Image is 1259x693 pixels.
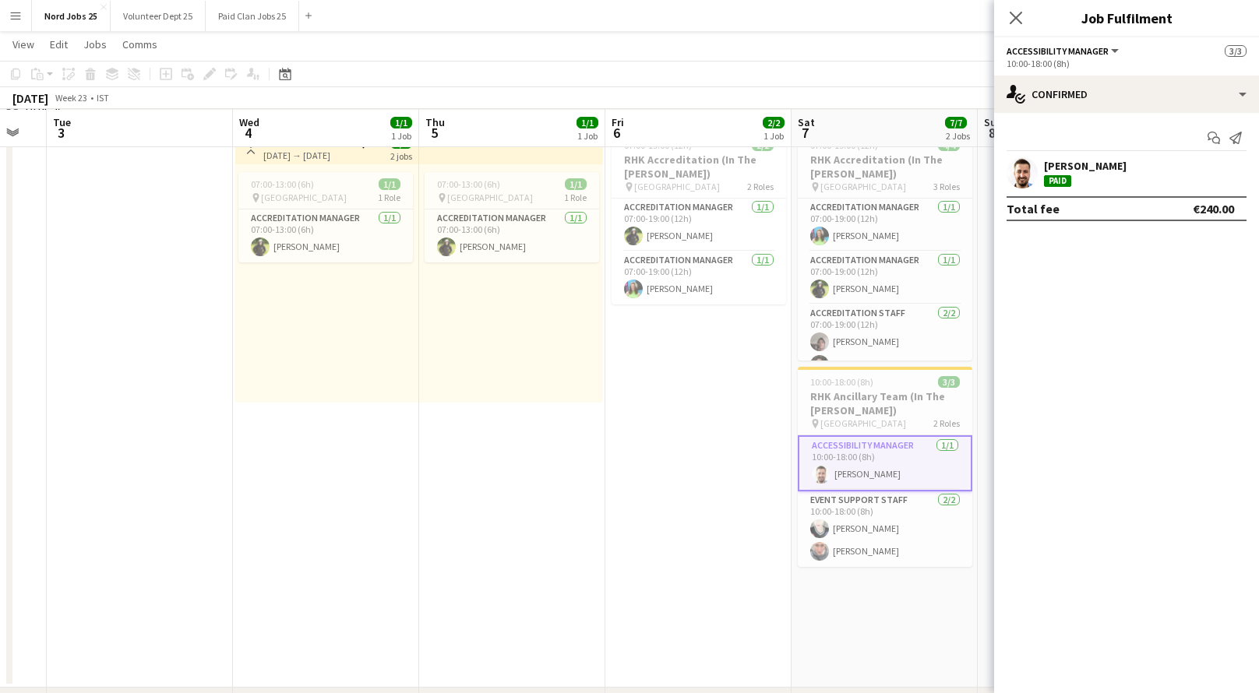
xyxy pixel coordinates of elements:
[53,115,71,129] span: Tue
[1007,45,1121,57] button: Accessibility Manager
[763,117,785,128] span: 2/2
[378,192,400,203] span: 1 Role
[238,172,413,262] app-job-card: 07:00-13:00 (6h)1/1 [GEOGRAPHIC_DATA]1 RoleAccreditation Manager1/107:00-13:00 (6h)[PERSON_NAME]
[1193,201,1234,216] div: €240.00
[994,8,1259,28] h3: Job Fulfilment
[83,37,107,51] span: Jobs
[798,199,972,252] app-card-role: Accreditation Manager1/107:00-19:00 (12h)[PERSON_NAME]
[1007,58,1247,69] div: 10:00-18:00 (8h)
[990,88,1066,108] button: Fix 2 errors
[239,115,259,129] span: Wed
[423,124,445,142] span: 5
[609,124,624,142] span: 6
[32,1,111,31] button: Nord Jobs 25
[612,115,624,129] span: Fri
[111,1,206,31] button: Volunteer Dept 25
[798,115,815,129] span: Sat
[1225,45,1247,57] span: 3/3
[933,417,960,429] span: 2 Roles
[798,153,972,181] h3: RHK Accreditation (In The [PERSON_NAME])
[764,130,784,142] div: 1 Job
[390,149,412,162] div: 2 jobs
[97,92,109,104] div: IST
[206,1,299,31] button: Paid Clan Jobs 25
[51,124,71,142] span: 3
[263,150,379,161] div: [DATE] → [DATE]
[820,417,906,429] span: [GEOGRAPHIC_DATA]
[6,34,41,55] a: View
[77,34,113,55] a: Jobs
[933,181,960,192] span: 3 Roles
[798,367,972,567] app-job-card: 10:00-18:00 (8h)3/3RHK Ancillary Team (In The [PERSON_NAME]) [GEOGRAPHIC_DATA]2 RolesAccessibilit...
[425,172,599,262] app-job-card: 07:00-13:00 (6h)1/1 [GEOGRAPHIC_DATA]1 RoleAccreditation Manager1/107:00-13:00 (6h)[PERSON_NAME]
[795,124,815,142] span: 7
[437,178,500,190] span: 07:00-13:00 (6h)
[12,90,48,106] div: [DATE]
[938,376,960,388] span: 3/3
[425,209,599,262] app-card-role: Accreditation Manager1/107:00-13:00 (6h)[PERSON_NAME]
[798,304,972,380] app-card-role: Accreditation Staff2/207:00-19:00 (12h)[PERSON_NAME][PERSON_NAME]
[425,115,445,129] span: Thu
[612,252,786,304] app-card-role: Accreditation Manager1/107:00-19:00 (12h)[PERSON_NAME]
[612,153,786,181] h3: RHK Accreditation (In The [PERSON_NAME])
[391,130,411,142] div: 1 Job
[994,76,1259,113] div: Confirmed
[612,130,786,304] app-job-card: 07:00-19:00 (12h)2/2RHK Accreditation (In The [PERSON_NAME]) [GEOGRAPHIC_DATA]2 RolesAccreditatio...
[798,252,972,304] app-card-role: Accreditation Manager1/107:00-19:00 (12h)[PERSON_NAME]
[44,34,74,55] a: Edit
[237,124,259,142] span: 4
[390,117,412,128] span: 1/1
[238,209,413,262] app-card-role: Accreditation Manager1/107:00-13:00 (6h)[PERSON_NAME]
[261,192,347,203] span: [GEOGRAPHIC_DATA]
[51,92,90,104] span: Week 23
[565,178,587,190] span: 1/1
[564,192,587,203] span: 1 Role
[577,117,598,128] span: 1/1
[820,181,906,192] span: [GEOGRAPHIC_DATA]
[945,117,967,128] span: 7/7
[984,115,1003,129] span: Sun
[798,389,972,417] h3: RHK Ancillary Team (In The [PERSON_NAME])
[982,124,1003,142] span: 8
[798,491,972,567] app-card-role: Event Support Staff2/210:00-18:00 (8h)[PERSON_NAME][PERSON_NAME]
[634,181,720,192] span: [GEOGRAPHIC_DATA]
[747,181,774,192] span: 2 Roles
[1007,201,1060,216] div: Total fee
[122,37,157,51] span: Comms
[1044,159,1127,173] div: [PERSON_NAME]
[577,130,598,142] div: 1 Job
[447,192,533,203] span: [GEOGRAPHIC_DATA]
[798,130,972,361] app-job-card: 07:00-19:00 (12h)4/4RHK Accreditation (In The [PERSON_NAME]) [GEOGRAPHIC_DATA]3 RolesAccreditatio...
[379,178,400,190] span: 1/1
[612,199,786,252] app-card-role: Accreditation Manager1/107:00-19:00 (12h)[PERSON_NAME]
[12,37,34,51] span: View
[251,178,314,190] span: 07:00-13:00 (6h)
[1007,45,1109,57] span: Accessibility Manager
[946,130,970,142] div: 2 Jobs
[116,34,164,55] a: Comms
[798,435,972,491] app-card-role: Accessibility Manager1/110:00-18:00 (8h)[PERSON_NAME]
[1044,175,1071,187] div: Paid
[810,376,873,388] span: 10:00-18:00 (8h)
[50,37,68,51] span: Edit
